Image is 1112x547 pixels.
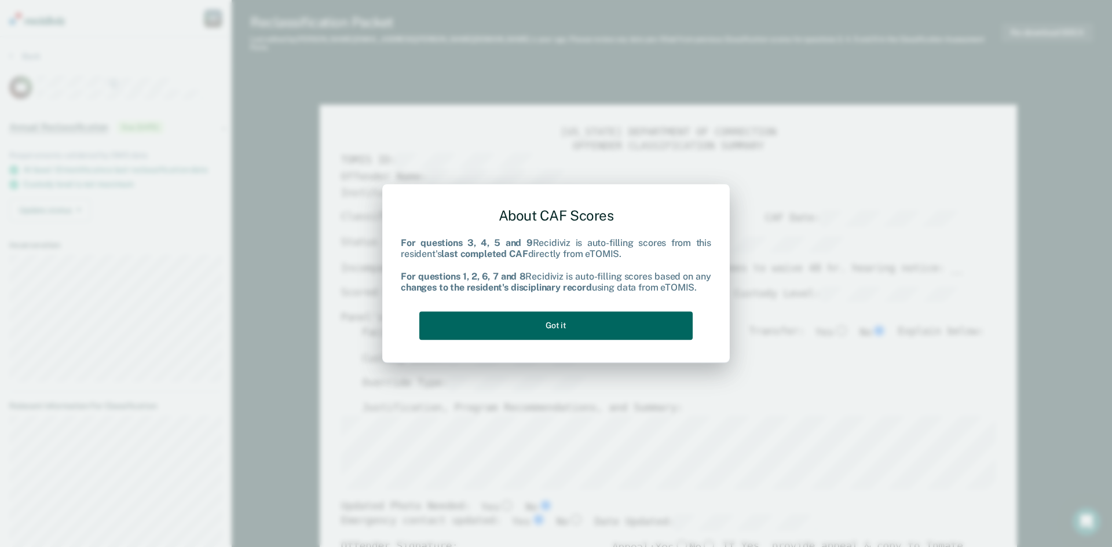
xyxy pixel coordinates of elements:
[419,311,693,340] button: Got it
[401,271,525,282] b: For questions 1, 2, 6, 7 and 8
[401,238,711,293] div: Recidiviz is auto-filling scores from this resident's directly from eTOMIS. Recidiviz is auto-fil...
[401,198,711,233] div: About CAF Scores
[441,249,528,260] b: last completed CAF
[401,282,592,293] b: changes to the resident's disciplinary record
[401,238,533,249] b: For questions 3, 4, 5 and 9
